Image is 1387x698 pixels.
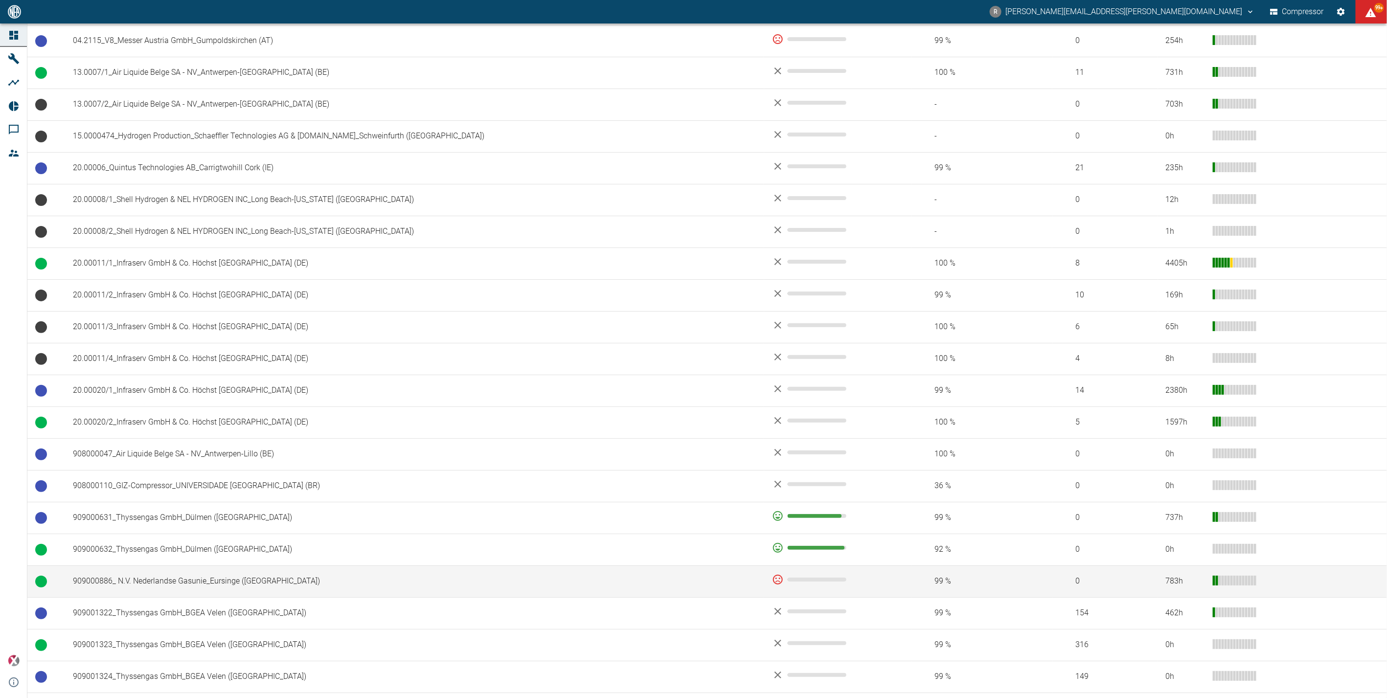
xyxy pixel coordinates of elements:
div: No data [772,288,904,299]
span: Betrieb [35,544,47,556]
span: 36 % [919,480,1045,492]
div: 4405 h [1166,258,1205,269]
span: 0 [1060,99,1150,110]
span: 0 [1060,35,1150,46]
td: 909000632_Thyssengas GmbH_Dülmen ([GEOGRAPHIC_DATA]) [65,534,764,565]
div: 737 h [1166,512,1205,523]
span: 8 [1060,258,1150,269]
div: 92 % [772,510,904,522]
span: 100 % [919,258,1045,269]
span: 0 [1060,512,1150,523]
button: rene.anke@neac.de [988,3,1256,21]
span: 149 [1060,671,1150,682]
span: 14 [1060,385,1150,396]
td: 13.0007/2_Air Liquide Belge SA - NV_Antwerpen-[GEOGRAPHIC_DATA] (BE) [65,89,764,120]
td: 04.2115_V8_Messer Austria GmbH_Gumpoldskirchen (AT) [65,25,764,57]
div: No data [772,192,904,204]
div: No data [772,606,904,617]
div: No data [772,319,904,331]
span: 99 % [919,639,1045,651]
div: 0 h [1166,449,1205,460]
span: - [919,194,1045,205]
span: Betrieb [35,258,47,270]
span: 5 [1060,417,1150,428]
span: Betriebsbereit [35,512,47,524]
span: Keine Daten [35,99,47,111]
td: 20.00011/4_Infraserv GmbH & Co. Höchst [GEOGRAPHIC_DATA] (DE) [65,343,764,375]
div: 0 h [1166,131,1205,142]
div: 254 h [1166,35,1205,46]
div: No data [772,351,904,363]
div: 0 h [1166,671,1205,682]
div: No data [772,256,904,268]
td: 20.00011/2_Infraserv GmbH & Co. Höchst [GEOGRAPHIC_DATA] (DE) [65,279,764,311]
button: Compressor [1268,3,1326,21]
span: 21 [1060,162,1150,174]
div: 703 h [1166,99,1205,110]
div: No data [772,447,904,458]
div: No data [772,129,904,140]
span: 4 [1060,353,1150,364]
div: 0 h [1166,480,1205,492]
div: 169 h [1166,290,1205,301]
span: 154 [1060,608,1150,619]
td: 20.00008/1_Shell Hydrogen & NEL HYDROGEN INC_Long Beach-[US_STATE] ([GEOGRAPHIC_DATA]) [65,184,764,216]
span: 99 % [919,35,1045,46]
div: 12 h [1166,194,1205,205]
span: 99 % [919,671,1045,682]
span: - [919,131,1045,142]
span: 99 % [919,162,1045,174]
div: No data [772,97,904,109]
td: 20.00006_Quintus Technologies AB_Carrigtwohill Cork (IE) [65,152,764,184]
button: Einstellungen [1332,3,1350,21]
span: 100 % [919,321,1045,333]
img: logo [7,5,22,18]
span: 10 [1060,290,1150,301]
span: 0 [1060,449,1150,460]
td: 13.0007/1_Air Liquide Belge SA - NV_Antwerpen-[GEOGRAPHIC_DATA] (BE) [65,57,764,89]
span: Keine Daten [35,194,47,206]
div: 0 % [772,33,904,45]
span: Keine Daten [35,321,47,333]
span: 99 % [919,385,1045,396]
span: Keine Daten [35,353,47,365]
div: 462 h [1166,608,1205,619]
td: 20.00008/2_Shell Hydrogen & NEL HYDROGEN INC_Long Beach-[US_STATE] ([GEOGRAPHIC_DATA]) [65,216,764,248]
span: Betriebsbereit [35,480,47,492]
div: No data [772,637,904,649]
img: Xplore Logo [8,655,20,667]
span: 316 [1060,639,1150,651]
span: 0 [1060,226,1150,237]
span: 100 % [919,417,1045,428]
div: 1597 h [1166,417,1205,428]
td: 15.0000474_Hydrogen Production_Schaeffler Technologies AG & [DOMAIN_NAME]_Schweinfurth ([GEOGRAPH... [65,120,764,152]
div: No data [772,669,904,681]
div: 65 h [1166,321,1205,333]
span: 100 % [919,449,1045,460]
span: Betriebsbereit [35,608,47,619]
td: 20.00011/3_Infraserv GmbH & Co. Höchst [GEOGRAPHIC_DATA] (DE) [65,311,764,343]
span: 0 [1060,576,1150,587]
span: 0 [1060,544,1150,555]
td: 909000631_Thyssengas GmbH_Dülmen ([GEOGRAPHIC_DATA]) [65,502,764,534]
td: 909000886_ N.V. Nederlandse Gasunie_Eursinge ([GEOGRAPHIC_DATA]) [65,565,764,597]
span: 11 [1060,67,1150,78]
td: 20.00020/1_Infraserv GmbH & Co. Höchst [GEOGRAPHIC_DATA] (DE) [65,375,764,406]
div: 8 h [1166,353,1205,364]
span: Keine Daten [35,226,47,238]
span: Betrieb [35,67,47,79]
td: 909001323_Thyssengas GmbH_BGEA Velen ([GEOGRAPHIC_DATA]) [65,629,764,661]
div: No data [772,224,904,236]
span: Betrieb [35,576,47,587]
div: 0 h [1166,639,1205,651]
span: Betrieb [35,639,47,651]
span: 100 % [919,353,1045,364]
span: 6 [1060,321,1150,333]
span: 99 % [919,608,1045,619]
div: No data [772,160,904,172]
span: 92 % [919,544,1045,555]
td: 908000047_Air Liquide Belge SA - NV_Antwerpen-Lillo (BE) [65,438,764,470]
span: Keine Daten [35,290,47,301]
span: 99 % [919,576,1045,587]
span: Betriebsbereit [35,385,47,397]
